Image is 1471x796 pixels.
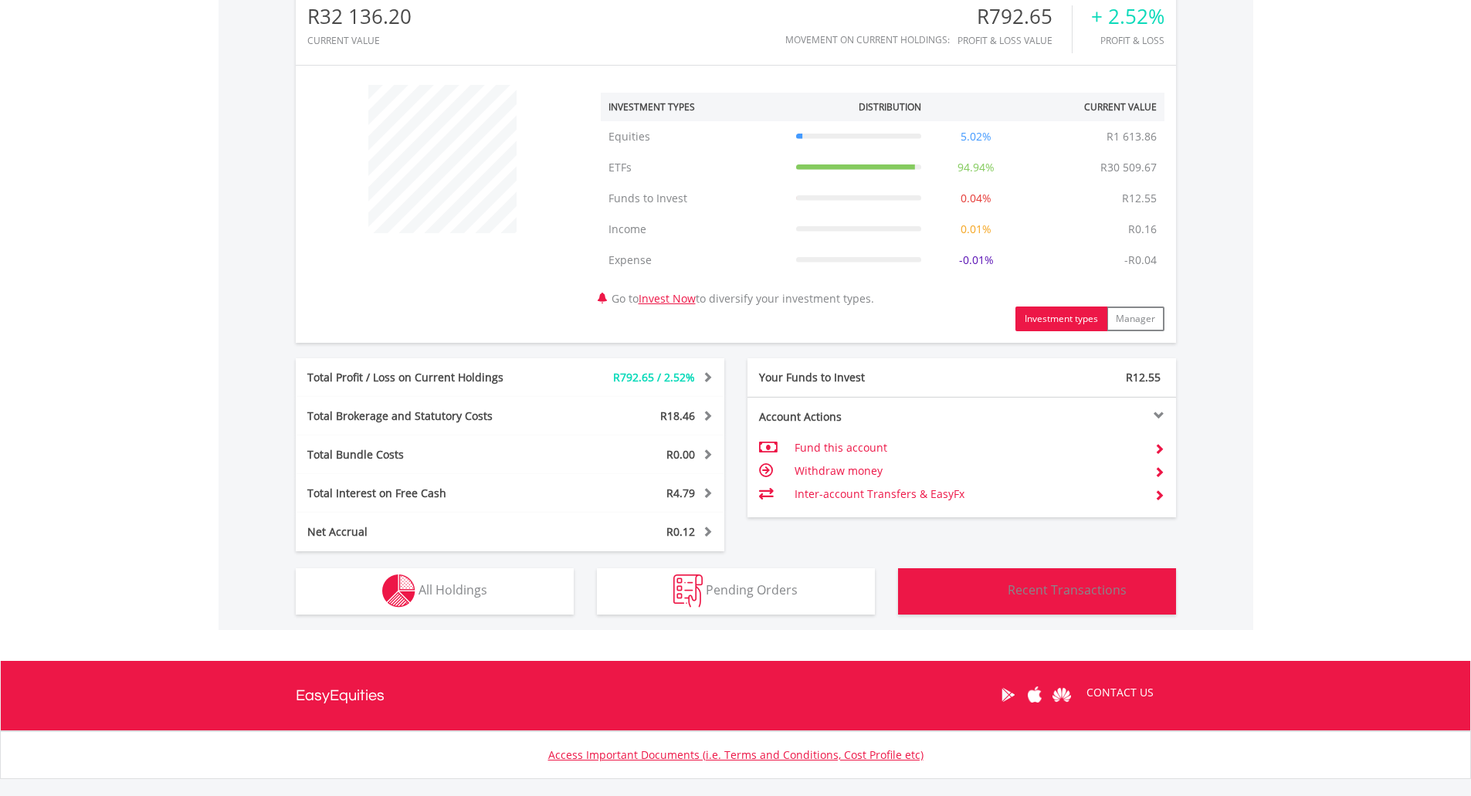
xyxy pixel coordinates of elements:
td: R30 509.67 [1093,152,1164,183]
a: CONTACT US [1076,671,1164,714]
div: Total Brokerage and Statutory Costs [296,408,546,424]
td: 5.02% [929,121,1023,152]
span: R0.12 [666,524,695,539]
td: Income [601,214,788,245]
a: Access Important Documents (i.e. Terms and Conditions, Cost Profile etc) [548,747,924,762]
button: Pending Orders [597,568,875,615]
img: holdings-wht.png [382,574,415,608]
td: Withdraw money [795,459,1141,483]
td: Fund this account [795,436,1141,459]
td: 94.94% [929,152,1023,183]
span: Pending Orders [706,581,798,598]
button: Recent Transactions [898,568,1176,615]
td: Expense [601,245,788,276]
div: Distribution [859,100,921,113]
span: Recent Transactions [1008,581,1127,598]
a: Apple [1022,671,1049,719]
td: 0.01% [929,214,1023,245]
div: Your Funds to Invest [747,370,962,385]
div: Net Accrual [296,524,546,540]
div: Profit & Loss Value [958,36,1072,46]
div: + 2.52% [1091,5,1164,28]
div: R32 136.20 [307,5,412,28]
div: Total Interest on Free Cash [296,486,546,501]
a: Invest Now [639,291,696,306]
td: R0.16 [1120,214,1164,245]
span: R792.65 / 2.52% [613,370,695,384]
a: EasyEquities [296,661,385,730]
td: Funds to Invest [601,183,788,214]
div: Total Profit / Loss on Current Holdings [296,370,546,385]
td: -R0.04 [1117,245,1164,276]
span: All Holdings [419,581,487,598]
img: transactions-zar-wht.png [947,574,1005,608]
div: Profit & Loss [1091,36,1164,46]
td: R12.55 [1114,183,1164,214]
td: Inter-account Transfers & EasyFx [795,483,1141,506]
button: Investment types [1015,307,1107,331]
a: Huawei [1049,671,1076,719]
a: Google Play [995,671,1022,719]
td: Equities [601,121,788,152]
span: R0.00 [666,447,695,462]
td: R1 613.86 [1099,121,1164,152]
td: ETFs [601,152,788,183]
img: pending_instructions-wht.png [673,574,703,608]
div: Account Actions [747,409,962,425]
div: CURRENT VALUE [307,36,412,46]
button: Manager [1107,307,1164,331]
div: Total Bundle Costs [296,447,546,462]
span: R18.46 [660,408,695,423]
span: R4.79 [666,486,695,500]
th: Current Value [1023,93,1164,121]
th: Investment Types [601,93,788,121]
button: All Holdings [296,568,574,615]
div: Movement on Current Holdings: [785,35,950,45]
span: R12.55 [1126,370,1161,384]
div: Go to to diversify your investment types. [589,77,1176,331]
td: -0.01% [929,245,1023,276]
div: R792.65 [958,5,1072,28]
td: 0.04% [929,183,1023,214]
